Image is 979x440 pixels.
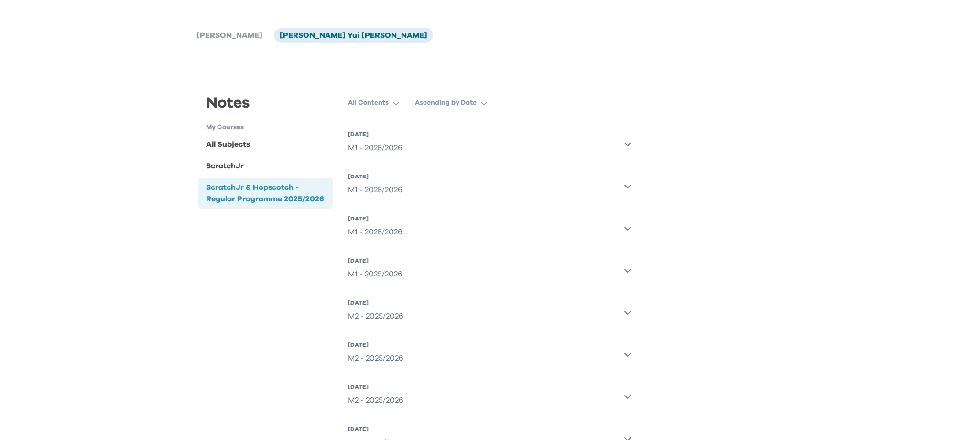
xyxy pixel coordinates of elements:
[196,32,262,39] span: [PERSON_NAME]
[348,169,631,203] button: [DATE]M1 - 2025/2026
[348,341,403,349] div: [DATE]
[348,211,631,245] button: [DATE]M1 - 2025/2026
[348,383,403,391] div: [DATE]
[415,98,477,108] p: Ascending by Date
[280,32,427,39] span: [PERSON_NAME] Yui [PERSON_NAME]
[348,180,402,199] div: M1 - 2025/2026
[348,98,389,108] p: All Contents
[348,425,403,433] div: [DATE]
[206,139,250,150] div: All Subjects
[348,299,403,307] div: [DATE]
[348,173,402,180] div: [DATE]
[198,92,333,122] div: Notes
[348,215,402,222] div: [DATE]
[348,349,403,368] div: M2 - 2025/2026
[348,127,631,161] button: [DATE]M1 - 2025/2026
[348,295,631,330] button: [DATE]M2 - 2025/2026
[348,264,402,284] div: M1 - 2025/2026
[348,257,402,264] div: [DATE]
[348,391,403,410] div: M2 - 2025/2026
[348,94,407,111] button: All Contents
[206,160,244,172] div: ScratchJr
[348,222,402,242] div: M1 - 2025/2026
[348,337,631,372] button: [DATE]M2 - 2025/2026
[348,379,631,414] button: [DATE]M2 - 2025/2026
[415,94,495,111] button: Ascending by Date
[348,138,402,157] div: M1 - 2025/2026
[348,307,403,326] div: M2 - 2025/2026
[206,181,329,204] div: ScratchJr & Hopscotch - Regular Programme 2025/2026
[348,253,631,287] button: [DATE]M1 - 2025/2026
[206,122,333,132] h1: My Courses
[348,131,402,138] div: [DATE]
